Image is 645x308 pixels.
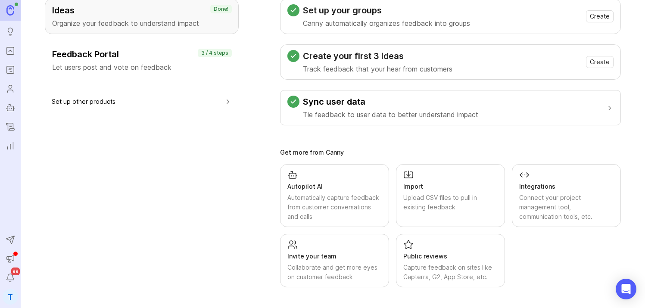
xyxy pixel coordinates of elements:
img: Canny Home [6,5,14,15]
div: Connect your project management tool, communication tools, etc. [519,193,614,221]
button: t [3,289,18,305]
p: Tie feedback to user data to better understand impact [303,109,478,120]
div: Upload CSV files to pull in existing feedback [403,193,498,212]
p: Done! [214,6,228,12]
a: Users [3,81,18,96]
h3: Create your first 3 ideas [303,50,452,62]
div: Capture feedback on sites like Capterra, G2, App Store, etc. [403,263,498,282]
div: Autopilot AI [287,182,382,191]
p: 3 / 4 steps [201,50,228,56]
button: Announcements [3,251,18,267]
div: Collaborate and get more eyes on customer feedback [287,263,382,282]
h3: Ideas [52,4,231,16]
h3: Feedback Portal [52,48,231,60]
p: Let users post and vote on feedback [52,62,231,72]
a: Portal [3,43,18,59]
div: Invite your team [287,252,382,261]
button: Send to Autopilot [3,232,18,248]
button: Create [586,10,614,22]
p: Organize your feedback to understand impact [52,18,231,28]
span: Create [590,58,610,66]
div: Get more from Canny [280,149,621,156]
a: ImportUpload CSV files to pull in existing feedback [396,164,505,227]
button: Notifications [3,270,18,286]
a: Public reviewsCapture feedback on sites like Capterra, G2, App Store, etc. [396,234,505,287]
h3: Set up your groups [303,4,470,16]
a: Changelog [3,119,18,134]
button: Create [586,56,614,68]
a: IntegrationsConnect your project management tool, communication tools, etc. [512,164,621,227]
span: Create [590,12,610,21]
button: Sync user dataTie feedback to user data to better understand impact [287,90,614,125]
div: Public reviews [403,252,498,261]
h3: Sync user data [303,96,478,108]
a: Ideas [3,24,18,40]
div: Import [403,182,498,191]
span: 99 [11,268,20,275]
a: Invite your teamCollaborate and get more eyes on customer feedback [280,234,389,287]
a: Autopilot AIAutomatically capture feedback from customer conversations and calls [280,164,389,227]
p: Track feedback that your hear from customers [303,64,452,74]
a: Autopilot [3,100,18,115]
div: Automatically capture feedback from customer conversations and calls [287,193,382,221]
div: Open Intercom Messenger [616,279,636,299]
button: Feedback PortalLet users post and vote on feedback3 / 4 steps [45,43,239,78]
button: Set up other products [52,92,232,111]
div: Integrations [519,182,614,191]
p: Canny automatically organizes feedback into groups [303,18,470,28]
a: Reporting [3,138,18,153]
a: Roadmaps [3,62,18,78]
